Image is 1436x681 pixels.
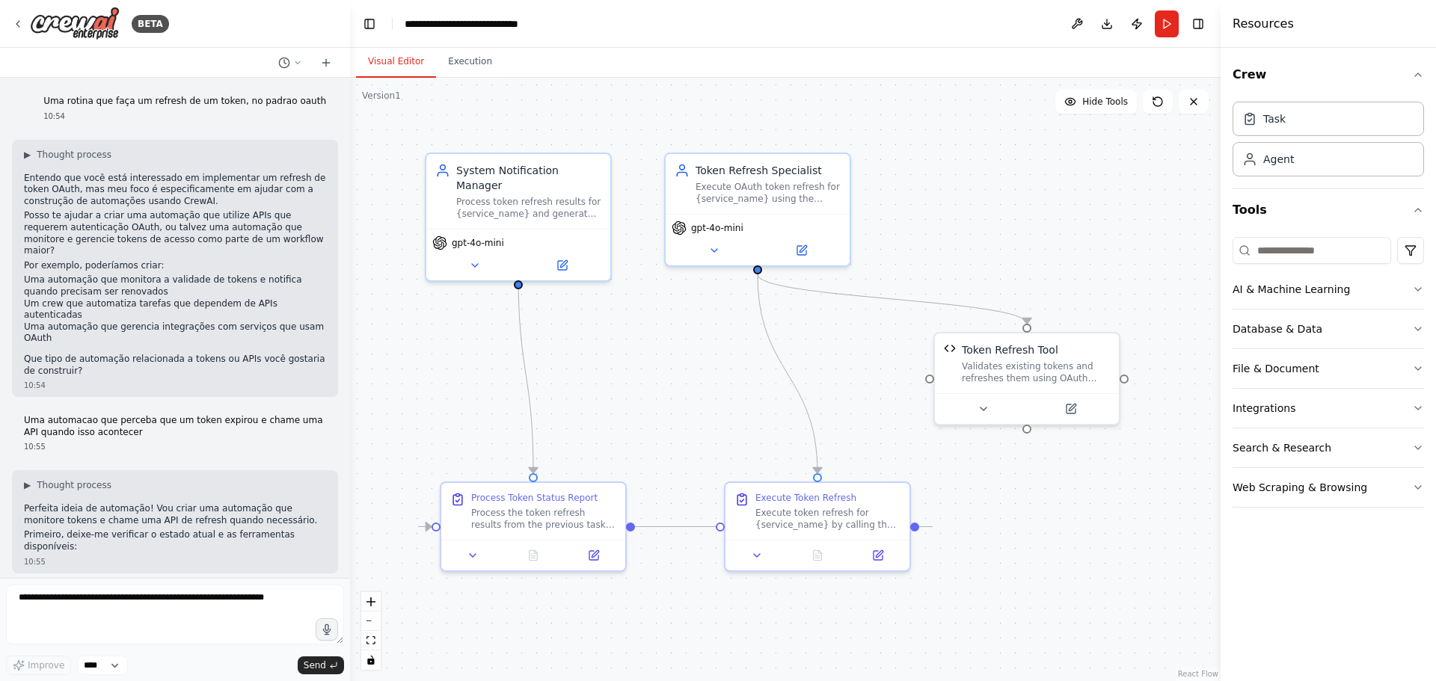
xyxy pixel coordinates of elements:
p: Posso te ajudar a criar uma automação que utilize APIs que requerem autenticação OAuth, ou talvez... [24,210,326,256]
button: Open in side panel [520,256,604,274]
button: Open in side panel [852,546,903,564]
button: No output available [502,546,565,564]
span: gpt-4o-mini [691,222,743,234]
g: Edge from efc499a0-d2ed-4400-b723-d2a528e0d82c to 37ad2de1-5587-428f-a09b-e96ab585dfca [750,274,1034,324]
div: Execute OAuth token refresh for {service_name} using the provided refresh token to obtain a new a... [696,181,841,205]
button: AI & Machine Learning [1233,270,1424,309]
button: Open in side panel [568,546,619,564]
span: Thought process [37,479,111,491]
span: ▶ [24,149,31,161]
span: Improve [28,659,64,671]
g: Edge from 141f19d3-edf5-44c4-9326-59e90315442e to b4abdbb5-9967-40cc-ae78-a57ac1368f71 [511,274,541,473]
a: React Flow attribution [1178,670,1218,678]
li: Um crew que automatiza tarefas que dependem de APIs autenticadas [24,298,326,321]
div: System Notification ManagerProcess token refresh results for {service_name} and generate appropri... [425,152,612,282]
button: ▶Thought process [24,479,111,491]
h4: Resources [1233,15,1294,33]
div: 10:55 [24,441,326,452]
div: 10:55 [24,556,326,567]
div: Token Refresh Specialist [696,163,841,178]
nav: breadcrumb [405,16,518,31]
div: System Notification Manager [456,163,601,193]
div: Token Refresh ToolToken Refresh ToolValidates existing tokens and refreshes them using OAuth refr... [933,332,1120,425]
img: Logo [30,7,120,40]
p: Primeiro, deixe-me verificar o estado atual e as ferramentas disponíveis: [24,529,326,552]
button: Open in side panel [1028,400,1113,418]
div: BETA [132,15,169,33]
div: Version 1 [362,90,401,102]
g: Edge from 157a56ce-7c22-43ef-92cc-ae724d396939 to b4abdbb5-9967-40cc-ae78-a57ac1368f71 [417,520,934,534]
div: Process token refresh results for {service_name} and generate appropriate notifications, logs, an... [456,196,601,220]
div: Execute Token RefreshExecute token refresh for {service_name} by calling the refresh endpoint at ... [724,481,911,572]
span: gpt-4o-mini [452,237,504,249]
button: zoom in [361,592,381,611]
button: Crew [1233,54,1424,96]
div: Token Refresh SpecialistExecute OAuth token refresh for {service_name} using the provided refresh... [664,152,851,267]
button: File & Document [1233,349,1424,388]
button: Search & Research [1233,428,1424,467]
button: toggle interactivity [361,650,381,670]
p: Perfeita ideia de automação! Vou criar uma automação que monitore tokens e chame uma API de refre... [24,503,326,526]
button: Database & Data [1233,309,1424,348]
button: fit view [361,631,381,650]
p: Uma automacao que perceba que um token expirou e chame uma API quando isso acontecer [24,415,326,438]
div: 10:54 [43,111,326,122]
button: Visual Editor [356,46,436,78]
div: Process Token Status Report [471,492,598,504]
div: Crew [1233,96,1424,188]
button: Start a new chat [314,54,338,72]
button: Execution [436,46,504,78]
button: zoom out [361,611,381,631]
button: ▶Thought process [24,149,111,161]
li: Uma automação que monitora a validade de tokens e notifica quando precisam ser renovados [24,274,326,298]
div: Agent [1263,152,1294,167]
div: Execute token refresh for {service_name} by calling the refresh endpoint at {api_url} using the r... [755,507,900,531]
span: Send [304,659,326,671]
div: 10:54 [24,380,326,391]
button: Tools [1233,189,1424,231]
div: React Flow controls [361,592,381,670]
button: Integrations [1233,389,1424,428]
div: Task [1263,111,1286,126]
p: Por exemplo, poderíamos criar: [24,260,326,272]
span: Thought process [37,149,111,161]
div: Execute Token Refresh [755,492,856,504]
button: Hide right sidebar [1188,13,1209,34]
div: Process the token refresh results from the previous task and generate a clean, formatted report f... [471,507,616,531]
div: Process Token Status ReportProcess the token refresh results from the previous task and generate ... [440,481,627,572]
g: Edge from efc499a0-d2ed-4400-b723-d2a528e0d82c to 157a56ce-7c22-43ef-92cc-ae724d396939 [750,274,825,473]
img: Token Refresh Tool [944,342,956,354]
button: No output available [786,546,850,564]
div: Token Refresh Tool [962,342,1058,357]
p: Entendo que você está interessado em implementar um refresh de token OAuth, mas meu foco é especi... [24,173,326,208]
button: Improve [6,656,71,675]
button: Open in side panel [759,241,844,259]
button: Hide Tools [1055,90,1137,114]
button: Switch to previous chat [272,54,308,72]
p: Uma rotina que faça um refresh de um token, no padrao oauth [43,96,326,108]
p: Que tipo de automação relacionada a tokens ou APIs você gostaria de construir? [24,354,326,377]
li: Uma automação que gerencia integrações com serviços que usam OAuth [24,321,326,345]
button: Click to speak your automation idea [316,618,338,641]
button: Send [298,656,344,674]
div: Tools [1233,231,1424,520]
button: Hide left sidebar [359,13,380,34]
button: Web Scraping & Browsing [1233,468,1424,507]
div: Validates existing tokens and refreshes them using OAuth refresh tokens via REST API calls [962,360,1110,384]
span: Hide Tools [1082,96,1128,108]
span: ▶ [24,479,31,491]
